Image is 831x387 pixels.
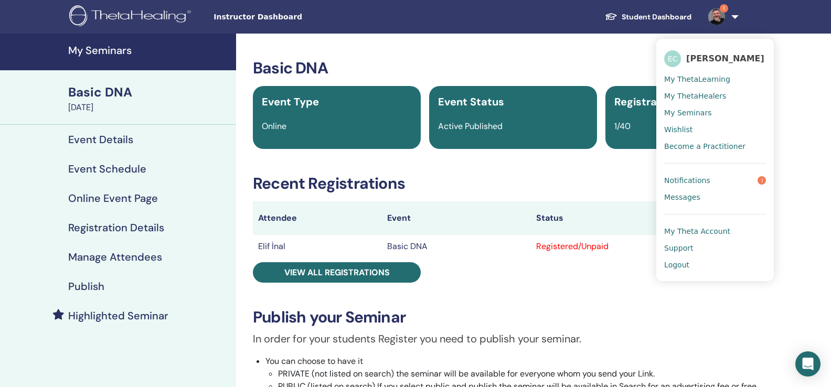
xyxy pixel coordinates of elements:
[253,262,421,283] a: View all registrations
[664,74,730,84] span: My ThetaLearning
[262,121,286,132] span: Online
[664,138,766,155] a: Become a Practitioner
[605,12,617,21] img: graduation-cap-white.svg
[758,176,766,185] span: 1
[686,53,764,64] span: [PERSON_NAME]
[664,91,726,101] span: My ThetaHealers
[62,83,236,114] a: Basic DNA[DATE]
[382,235,531,258] td: Basic DNA
[531,201,773,235] th: Status
[68,101,230,114] div: [DATE]
[664,88,766,104] a: My ThetaHealers
[664,256,766,273] a: Logout
[68,251,162,263] h4: Manage Attendees
[68,163,146,175] h4: Event Schedule
[664,260,689,270] span: Logout
[253,201,382,235] th: Attendee
[656,39,774,281] ul: 1
[664,47,766,71] a: EC[PERSON_NAME]
[614,121,631,132] span: 1/40
[68,133,133,146] h4: Event Details
[795,351,821,377] div: Open Intercom Messenger
[664,108,711,117] span: My Seminars
[664,176,710,185] span: Notifications
[664,192,700,202] span: Messages
[382,201,531,235] th: Event
[708,8,725,25] img: default.jpg
[536,240,768,253] div: Registered/Unpaid
[253,174,773,193] h3: Recent Registrations
[262,95,319,109] span: Event Type
[664,125,692,134] span: Wishlist
[664,223,766,240] a: My Theta Account
[69,5,195,29] img: logo.png
[664,104,766,121] a: My Seminars
[664,50,681,67] span: EC
[68,221,164,234] h4: Registration Details
[614,95,683,109] span: Registrations
[596,7,700,27] a: Student Dashboard
[253,235,382,258] td: Elif İnal
[68,280,104,293] h4: Publish
[664,71,766,88] a: My ThetaLearning
[253,308,773,327] h3: Publish your Seminar
[253,59,773,78] h3: Basic DNA
[214,12,371,23] span: Instructor Dashboard
[664,121,766,138] a: Wishlist
[664,189,766,206] a: Messages
[278,368,773,380] li: PRIVATE (not listed on search) the seminar will be available for everyone whom you send your Link.
[253,331,773,347] p: In order for your students Register you need to publish your seminar.
[664,243,693,253] span: Support
[720,4,728,13] span: 1
[68,44,230,57] h4: My Seminars
[438,95,504,109] span: Event Status
[68,192,158,205] h4: Online Event Page
[284,267,390,278] span: View all registrations
[68,309,168,322] h4: Highlighted Seminar
[664,172,766,189] a: Notifications1
[664,227,730,236] span: My Theta Account
[664,142,745,151] span: Become a Practitioner
[664,240,766,256] a: Support
[438,121,503,132] span: Active Published
[68,83,230,101] div: Basic DNA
